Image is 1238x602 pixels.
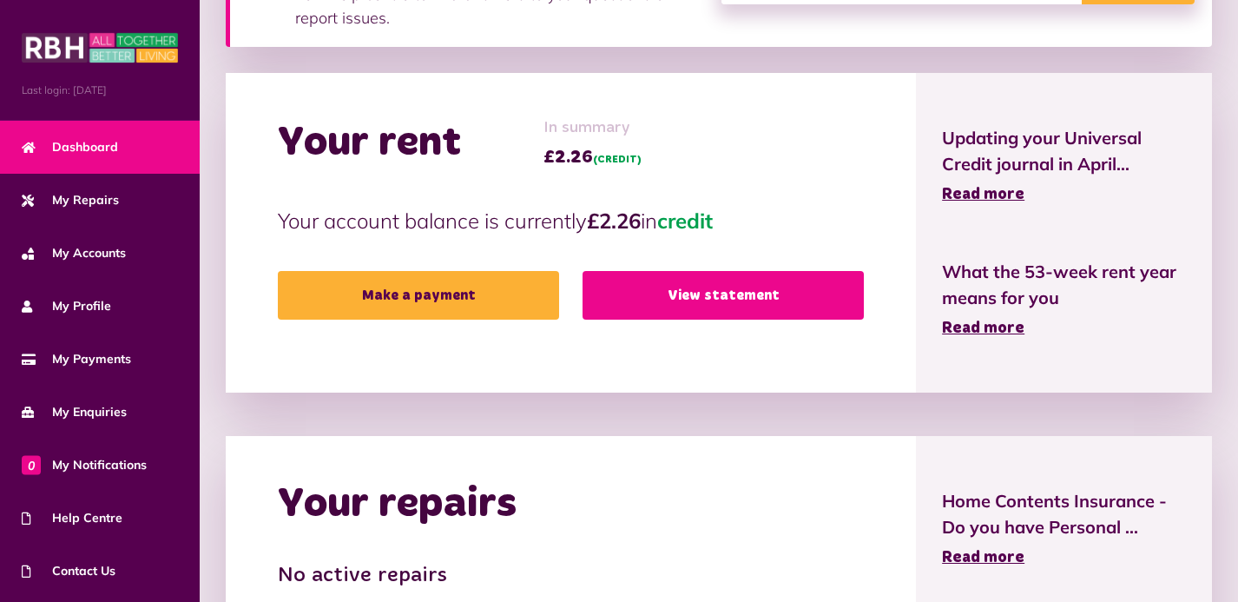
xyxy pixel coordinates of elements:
[543,144,642,170] span: £2.26
[583,271,864,320] a: View statement
[942,259,1186,341] a: What the 53-week rent year means for you Read more
[22,350,131,368] span: My Payments
[942,125,1186,177] span: Updating your Universal Credit journal in April...
[278,205,864,236] p: Your account balance is currently in
[22,83,178,98] span: Last login: [DATE]
[942,488,1186,570] a: Home Contents Insurance - Do you have Personal ... Read more
[22,403,127,421] span: My Enquiries
[22,191,119,209] span: My Repairs
[278,480,517,530] h2: Your repairs
[942,187,1024,202] span: Read more
[22,138,118,156] span: Dashboard
[22,244,126,262] span: My Accounts
[942,259,1186,311] span: What the 53-week rent year means for you
[942,550,1024,566] span: Read more
[942,488,1186,540] span: Home Contents Insurance - Do you have Personal ...
[22,30,178,65] img: MyRBH
[278,271,559,320] a: Make a payment
[22,297,111,315] span: My Profile
[543,116,642,140] span: In summary
[587,208,641,234] strong: £2.26
[22,562,115,580] span: Contact Us
[593,155,642,165] span: (CREDIT)
[942,321,1024,336] span: Read more
[22,509,122,527] span: Help Centre
[942,125,1186,207] a: Updating your Universal Credit journal in April... Read more
[657,208,713,234] span: credit
[278,564,864,589] h3: No active repairs
[22,455,41,474] span: 0
[278,118,461,169] h2: Your rent
[22,456,147,474] span: My Notifications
